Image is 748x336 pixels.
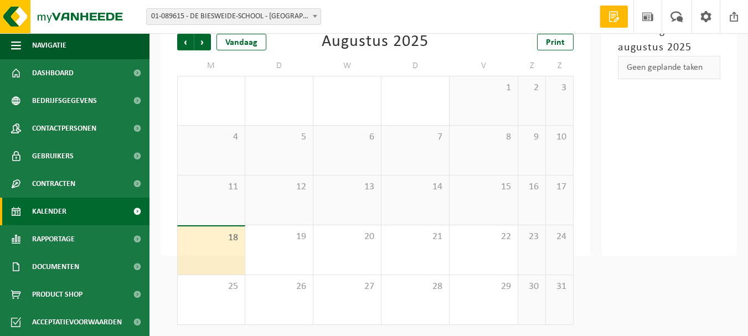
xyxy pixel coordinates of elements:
span: Print [546,38,565,47]
span: 8 [455,131,512,143]
span: 2 [524,82,540,94]
span: Volgende [194,34,211,50]
span: 21 [387,231,443,243]
td: D [245,56,313,76]
span: Vorige [177,34,194,50]
span: 4 [183,131,239,143]
div: Geen geplande taken [618,56,720,79]
span: Contracten [32,170,75,198]
span: 3 [551,82,568,94]
span: 12 [251,181,307,193]
span: 14 [387,181,443,193]
span: 01-089615 - DE BIESWEIDE-SCHOOL - BESELARE [146,8,321,25]
span: 22 [455,231,512,243]
span: Navigatie [32,32,66,59]
td: W [313,56,381,76]
span: 25 [183,281,239,293]
span: Product Shop [32,281,82,308]
td: Z [518,56,546,76]
span: 1 [455,82,512,94]
span: 20 [319,231,375,243]
span: Contactpersonen [32,115,96,142]
div: Vandaag [216,34,266,50]
span: 9 [524,131,540,143]
span: Acceptatievoorwaarden [32,308,122,336]
span: 18 [183,232,239,244]
td: Z [546,56,574,76]
span: 19 [251,231,307,243]
span: 17 [551,181,568,193]
h3: Maandag 18 augustus 2025 [618,23,720,56]
span: 31 [551,281,568,293]
span: Rapportage [32,225,75,253]
span: 01-089615 - DE BIESWEIDE-SCHOOL - BESELARE [147,9,321,24]
span: 11 [183,181,239,193]
td: M [177,56,245,76]
span: 29 [455,281,512,293]
span: Gebruikers [32,142,74,170]
a: Print [537,34,574,50]
span: 26 [251,281,307,293]
span: 6 [319,131,375,143]
span: 13 [319,181,375,193]
span: Kalender [32,198,66,225]
span: 24 [551,231,568,243]
span: 16 [524,181,540,193]
span: 7 [387,131,443,143]
span: 15 [455,181,512,193]
span: Documenten [32,253,79,281]
span: 27 [319,281,375,293]
span: Dashboard [32,59,74,87]
div: Augustus 2025 [322,34,429,50]
span: 30 [524,281,540,293]
span: Bedrijfsgegevens [32,87,97,115]
span: 23 [524,231,540,243]
span: 10 [551,131,568,143]
td: V [450,56,518,76]
span: 5 [251,131,307,143]
td: D [381,56,450,76]
span: 28 [387,281,443,293]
